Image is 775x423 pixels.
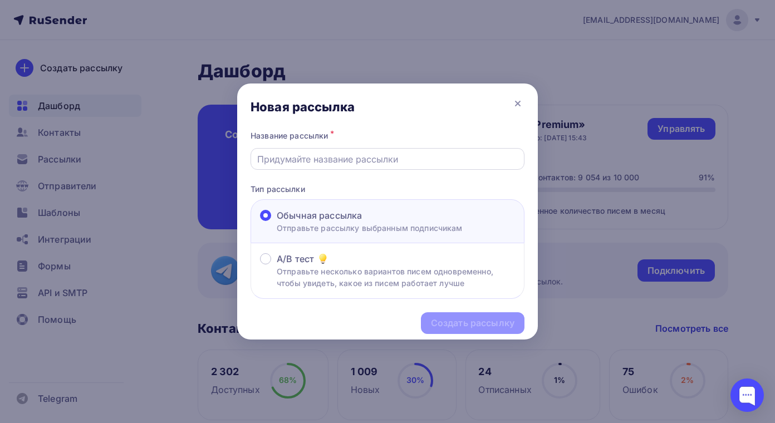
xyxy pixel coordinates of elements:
[277,265,515,289] p: Отправьте несколько вариантов писем одновременно, чтобы увидеть, какое из писем работает лучше
[251,128,524,144] div: Название рассылки
[277,252,314,265] span: A/B тест
[257,153,518,166] input: Придумайте название рассылки
[251,99,355,115] div: Новая рассылка
[277,222,463,234] p: Отправьте рассылку выбранным подписчикам
[277,209,362,222] span: Обычная рассылка
[251,183,524,195] p: Тип рассылки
